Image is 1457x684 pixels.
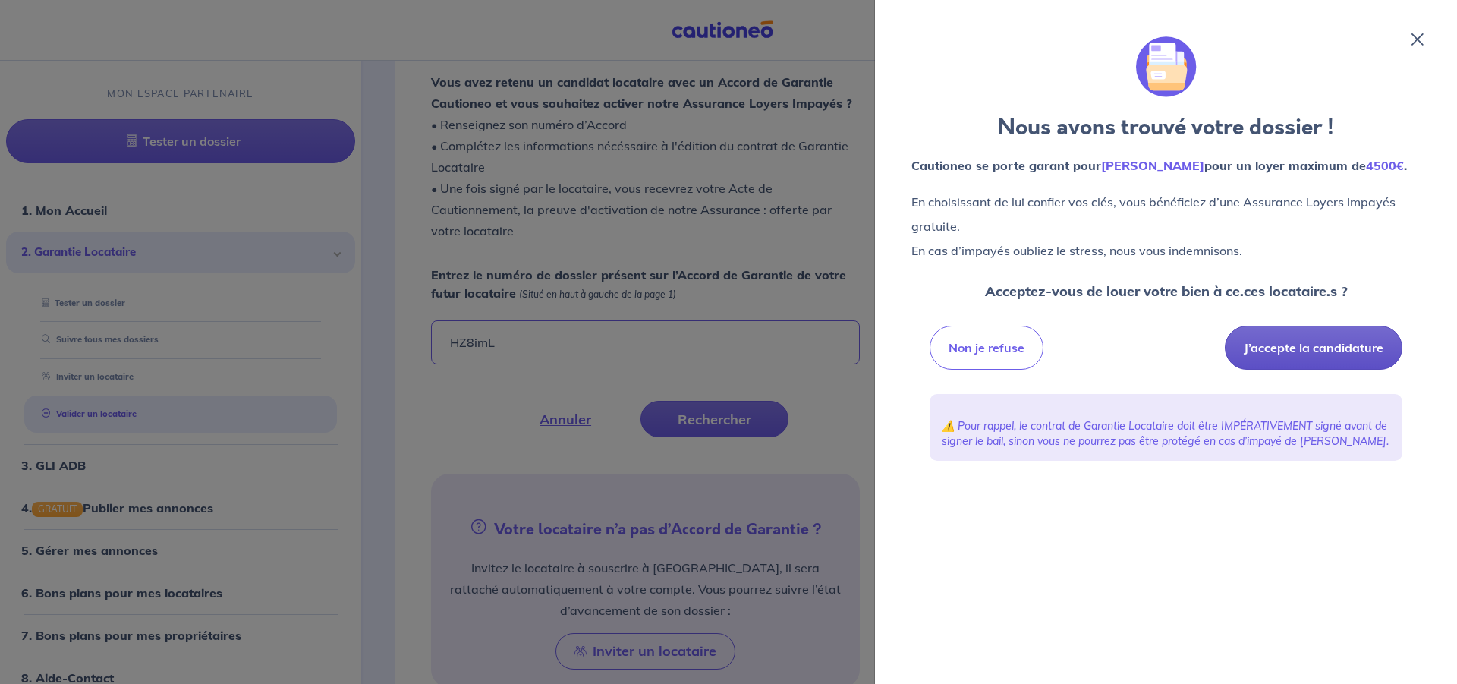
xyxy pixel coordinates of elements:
[911,190,1421,263] p: En choisissant de lui confier vos clés, vous bénéficiez d’une Assurance Loyers Impayés gratuite. ...
[1366,158,1404,173] em: 4500€
[1136,36,1197,97] img: illu_folder.svg
[930,326,1043,370] button: Non je refuse
[911,158,1407,173] strong: Cautioneo se porte garant pour pour un loyer maximum de .
[1101,158,1204,173] em: [PERSON_NAME]
[998,112,1334,143] strong: Nous avons trouvé votre dossier !
[942,418,1390,449] p: ⚠️ Pour rappel, le contrat de Garantie Locataire doit être IMPÉRATIVEMENT signé avant de signer l...
[1225,326,1402,370] button: J’accepte la candidature
[985,282,1348,300] strong: Acceptez-vous de louer votre bien à ce.ces locataire.s ?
